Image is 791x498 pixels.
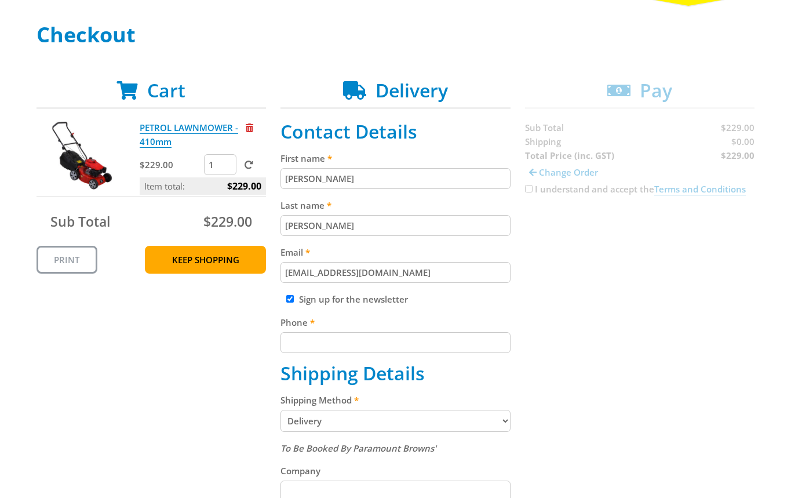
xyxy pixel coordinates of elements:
label: Shipping Method [280,393,511,407]
label: Phone [280,315,511,329]
h1: Checkout [37,23,755,46]
em: To Be Booked By Paramount Browns' [280,442,436,454]
label: Sign up for the newsletter [299,293,408,305]
input: Please enter your first name. [280,168,511,189]
span: Cart [147,78,185,103]
label: First name [280,151,511,165]
span: Sub Total [50,212,110,231]
label: Email [280,245,511,259]
a: Print [37,246,97,274]
a: Keep Shopping [145,246,266,274]
span: $229.00 [203,212,252,231]
select: Please select a shipping method. [280,410,511,432]
img: PETROL LAWNMOWER - 410mm [48,121,117,190]
a: PETROL LAWNMOWER - 410mm [140,122,238,148]
input: Please enter your telephone number. [280,332,511,353]
p: $229.00 [140,158,202,172]
span: $229.00 [227,177,261,195]
span: Delivery [376,78,448,103]
a: Remove from cart [246,122,253,133]
label: Company [280,464,511,478]
label: Last name [280,198,511,212]
input: Please enter your last name. [280,215,511,236]
p: Item total: [140,177,266,195]
h2: Contact Details [280,121,511,143]
input: Please enter your email address. [280,262,511,283]
h2: Shipping Details [280,362,511,384]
